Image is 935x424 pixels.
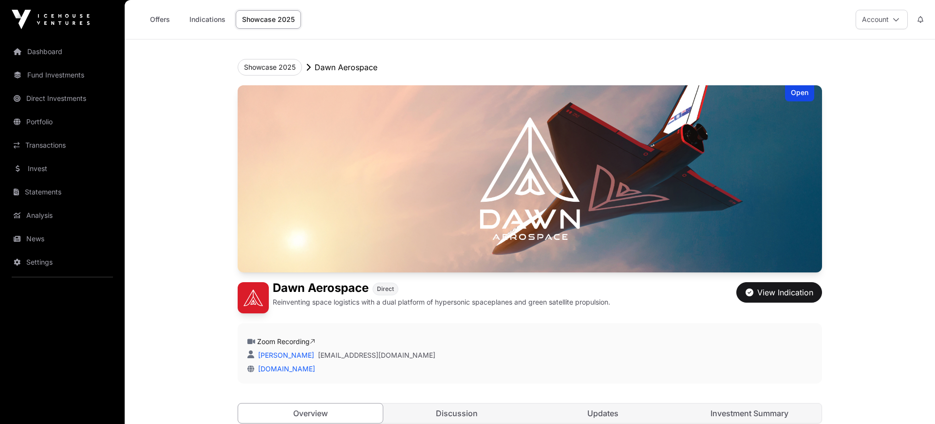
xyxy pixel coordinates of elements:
p: Reinventing space logistics with a dual platform of hypersonic spaceplanes and green satellite pr... [273,297,610,307]
a: Zoom Recording [257,337,315,346]
div: Open [785,85,814,101]
a: [EMAIL_ADDRESS][DOMAIN_NAME] [318,350,435,360]
a: Offers [140,10,179,29]
a: [PERSON_NAME] [256,351,314,359]
a: View Indication [736,292,822,302]
a: Fund Investments [8,64,117,86]
a: Direct Investments [8,88,117,109]
a: Indications [183,10,232,29]
a: [DOMAIN_NAME] [254,365,315,373]
a: Overview [238,403,383,424]
a: Discussion [385,404,529,423]
a: Transactions [8,135,117,156]
nav: Tabs [238,404,822,423]
a: Settings [8,251,117,273]
a: Analysis [8,205,117,226]
h1: Dawn Aerospace [273,282,369,295]
span: Direct [377,285,394,293]
div: View Indication [746,287,813,298]
a: Portfolio [8,111,117,133]
img: Dawn Aerospace [238,282,269,313]
iframe: Chat Widget [886,377,935,424]
a: Invest [8,158,117,179]
button: Account [856,10,908,29]
a: Statements [8,181,117,203]
a: Dashboard [8,41,117,62]
a: Showcase 2025 [236,10,301,29]
a: News [8,228,117,250]
a: Updates [531,404,675,423]
a: Investment Summary [677,404,822,423]
p: Dawn Aerospace [315,61,377,73]
button: View Indication [736,282,822,303]
button: Showcase 2025 [238,59,302,76]
img: Dawn Aerospace [238,85,822,272]
img: Icehouse Ventures Logo [12,10,90,29]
